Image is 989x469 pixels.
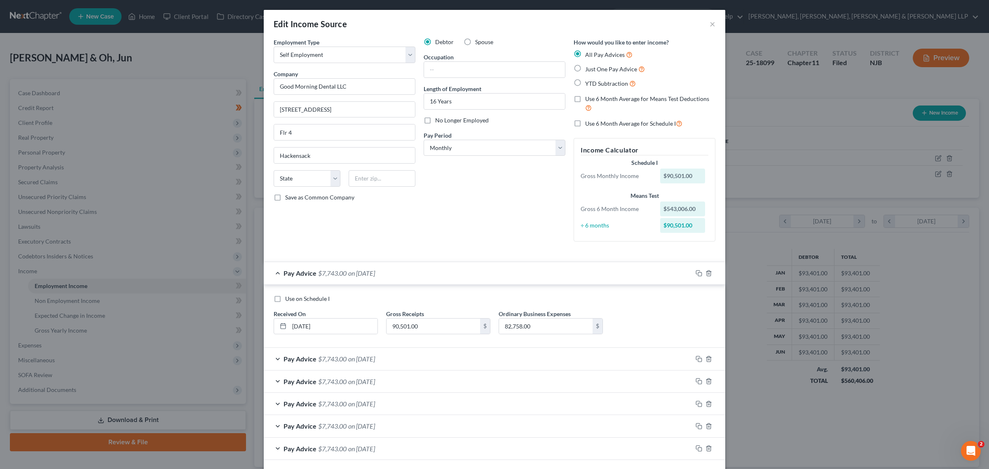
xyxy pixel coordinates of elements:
[284,400,316,408] span: Pay Advice
[284,355,316,363] span: Pay Advice
[274,70,298,77] span: Company
[585,120,676,127] span: Use 6 Month Average for Schedule I
[284,445,316,453] span: Pay Advice
[318,355,347,363] span: $7,743.00
[585,66,637,73] span: Just One Pay Advice
[348,355,375,363] span: on [DATE]
[499,310,571,318] label: Ordinary Business Expenses
[289,319,377,334] input: MM/DD/YYYY
[593,319,602,334] div: $
[499,319,593,334] input: 0.00
[585,95,709,102] span: Use 6 Month Average for Means Test Deductions
[424,53,454,61] label: Occupation
[585,51,625,58] span: All Pay Advices
[581,145,708,155] h5: Income Calculator
[349,170,415,187] input: Enter zip...
[978,441,984,448] span: 2
[424,62,565,77] input: --
[660,202,705,216] div: $543,006.00
[710,19,715,29] button: ×
[284,269,316,277] span: Pay Advice
[274,78,415,95] input: Search company by name...
[348,445,375,453] span: on [DATE]
[387,319,480,334] input: 0.00
[318,445,347,453] span: $7,743.00
[348,378,375,385] span: on [DATE]
[274,310,306,317] span: Received On
[318,378,347,385] span: $7,743.00
[424,132,452,139] span: Pay Period
[577,221,656,230] div: ÷ 6 months
[577,205,656,213] div: Gross 6 Month Income
[660,218,705,233] div: $90,501.00
[274,18,347,30] div: Edit Income Source
[424,84,481,93] label: Length of Employment
[318,269,347,277] span: $7,743.00
[581,159,708,167] div: Schedule I
[574,38,669,47] label: How would you like to enter income?
[274,102,415,117] input: Enter address...
[274,124,415,140] input: Unit, Suite, etc...
[318,400,347,408] span: $7,743.00
[284,378,316,385] span: Pay Advice
[660,169,705,183] div: $90,501.00
[318,422,347,430] span: $7,743.00
[285,295,330,302] span: Use on Schedule I
[348,400,375,408] span: on [DATE]
[435,117,489,124] span: No Longer Employed
[435,38,454,45] span: Debtor
[386,310,424,318] label: Gross Receipts
[285,194,354,201] span: Save as Common Company
[424,94,565,109] input: ex: 2 years
[585,80,628,87] span: YTD Subtraction
[961,441,981,461] iframe: Intercom live chat
[348,422,375,430] span: on [DATE]
[577,172,656,180] div: Gross Monthly Income
[480,319,490,334] div: $
[581,192,708,200] div: Means Test
[475,38,493,45] span: Spouse
[274,148,415,163] input: Enter city...
[284,422,316,430] span: Pay Advice
[348,269,375,277] span: on [DATE]
[274,39,319,46] span: Employment Type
